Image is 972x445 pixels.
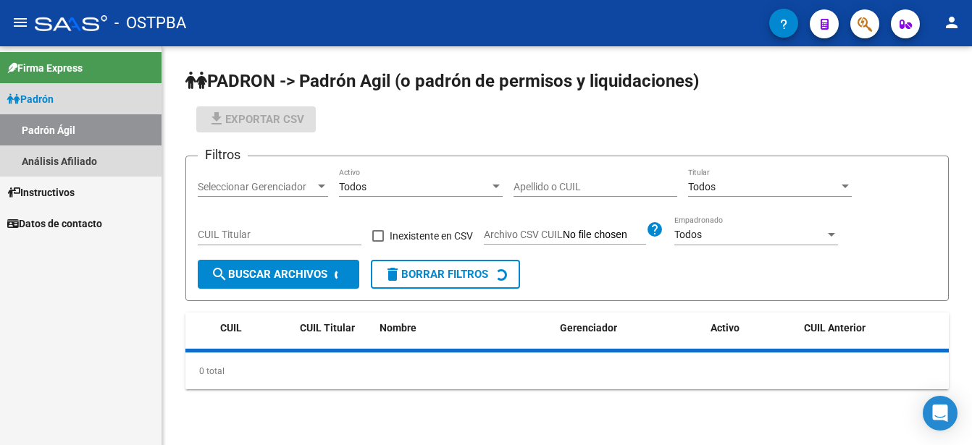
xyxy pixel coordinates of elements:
[211,266,228,283] mat-icon: search
[214,313,294,344] datatable-header-cell: CUIL
[198,145,248,165] h3: Filtros
[7,185,75,200] span: Instructivos
[12,14,29,31] mat-icon: menu
[384,268,488,281] span: Borrar Filtros
[390,227,473,245] span: Inexistente en CSV
[208,113,304,126] span: Exportar CSV
[563,229,646,242] input: Archivo CSV CUIL
[220,322,242,334] span: CUIL
[185,353,949,389] div: 0 total
[554,313,705,344] datatable-header-cell: Gerenciador
[185,71,699,91] span: PADRON -> Padrón Agil (o padrón de permisos y liquidaciones)
[300,322,355,334] span: CUIL Titular
[943,14,960,31] mat-icon: person
[484,229,563,240] span: Archivo CSV CUIL
[646,221,663,238] mat-icon: help
[339,181,366,192] span: Todos
[923,396,958,431] div: Open Intercom Messenger
[674,229,702,240] span: Todos
[560,322,617,334] span: Gerenciador
[294,313,374,344] datatable-header-cell: CUIL Titular
[196,106,316,132] button: Exportar CSV
[211,268,327,281] span: Buscar Archivos
[198,181,315,193] span: Seleccionar Gerenciador
[798,313,950,344] datatable-header-cell: CUIL Anterior
[7,91,54,107] span: Padrón
[208,110,225,127] mat-icon: file_download
[371,260,520,289] button: Borrar Filtros
[114,7,186,39] span: - OSTPBA
[198,260,359,289] button: Buscar Archivos
[374,313,554,344] datatable-header-cell: Nombre
[705,313,798,344] datatable-header-cell: Activo
[380,322,416,334] span: Nombre
[688,181,716,192] span: Todos
[711,322,740,334] span: Activo
[384,266,401,283] mat-icon: delete
[7,216,102,232] span: Datos de contacto
[7,60,83,76] span: Firma Express
[804,322,866,334] span: CUIL Anterior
